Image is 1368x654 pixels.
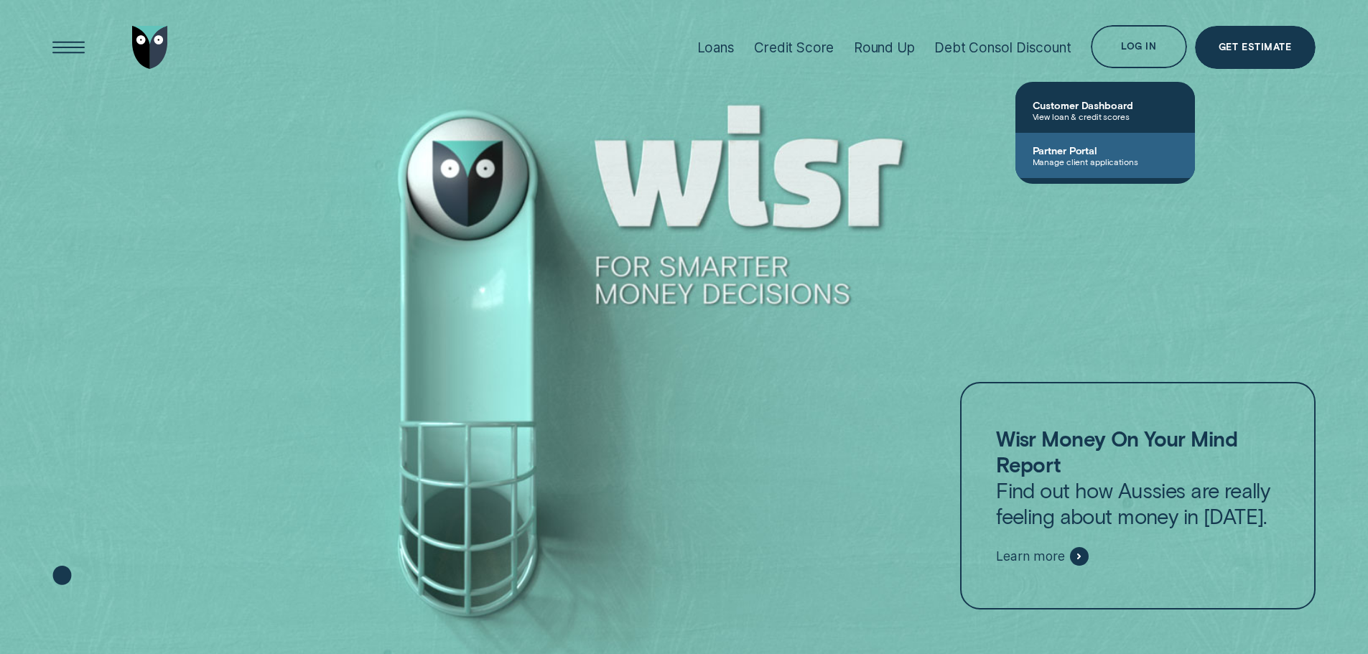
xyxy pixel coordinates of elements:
[960,382,1315,610] a: Wisr Money On Your Mind ReportFind out how Aussies are really feeling about money in [DATE].Learn...
[132,26,168,69] img: Wisr
[1091,25,1186,68] button: Log in
[754,39,834,56] div: Credit Score
[1033,157,1178,167] span: Manage client applications
[1015,133,1195,178] a: Partner PortalManage client applications
[1195,26,1316,69] a: Get Estimate
[697,39,735,56] div: Loans
[1033,144,1178,157] span: Partner Portal
[854,39,915,56] div: Round Up
[996,426,1279,529] p: Find out how Aussies are really feeling about money in [DATE].
[1015,88,1195,133] a: Customer DashboardView loan & credit scores
[47,26,90,69] button: Open Menu
[996,548,1064,564] span: Learn more
[996,426,1237,477] strong: Wisr Money On Your Mind Report
[1033,99,1178,111] span: Customer Dashboard
[1033,111,1178,121] span: View loan & credit scores
[934,39,1071,56] div: Debt Consol Discount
